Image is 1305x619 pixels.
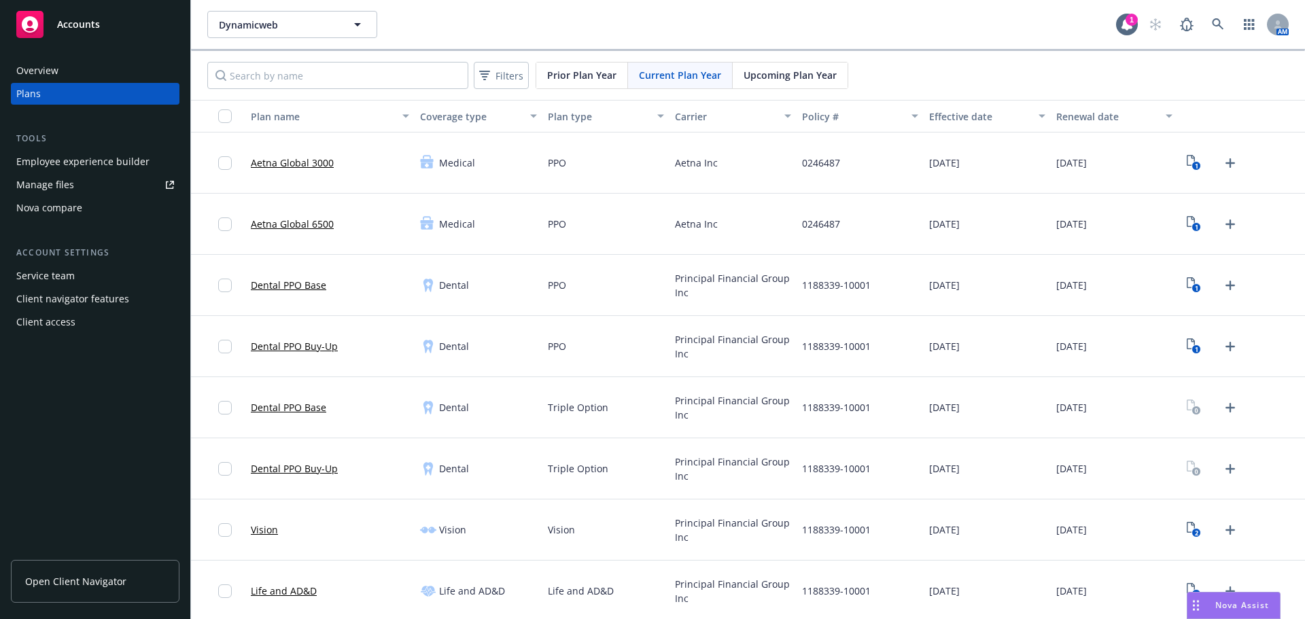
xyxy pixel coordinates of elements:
[675,393,791,422] span: Principal Financial Group Inc
[11,288,179,310] a: Client navigator features
[924,100,1051,132] button: Effective date
[797,100,924,132] button: Policy #
[802,278,871,292] span: 1188339-10001
[929,278,960,292] span: [DATE]
[1142,11,1169,38] a: Start snowing
[218,462,232,476] input: Toggle Row Selected
[245,100,415,132] button: Plan name
[929,109,1030,124] div: Effective date
[25,574,126,588] span: Open Client Navigator
[1056,584,1087,598] span: [DATE]
[11,174,179,196] a: Manage files
[802,400,871,414] span: 1188339-10001
[16,265,75,287] div: Service team
[16,311,75,333] div: Client access
[802,217,840,231] span: 0246487
[675,455,791,483] span: Principal Financial Group Inc
[251,461,338,476] a: Dental PPO Buy-Up
[439,278,469,292] span: Dental
[476,66,526,86] span: Filters
[675,271,791,300] span: Principal Financial Group Inc
[1219,397,1241,419] a: Upload Plan Documents
[207,62,468,89] input: Search by name
[57,19,100,30] span: Accounts
[1219,580,1241,602] a: Upload Plan Documents
[1195,162,1198,171] text: 1
[1183,519,1205,541] a: View Plan Documents
[548,339,566,353] span: PPO
[1187,592,1281,619] button: Nova Assist
[548,400,608,414] span: Triple Option
[548,278,566,292] span: PPO
[1056,156,1087,170] span: [DATE]
[802,109,903,124] div: Policy #
[675,516,791,544] span: Principal Financial Group Inc
[1187,593,1204,618] div: Drag to move
[439,523,466,537] span: Vision
[669,100,797,132] button: Carrier
[495,69,523,83] span: Filters
[420,109,521,124] div: Coverage type
[218,109,232,123] input: Select all
[1056,278,1087,292] span: [DATE]
[542,100,669,132] button: Plan type
[1195,284,1198,293] text: 1
[929,339,960,353] span: [DATE]
[1183,275,1205,296] a: View Plan Documents
[1195,345,1198,354] text: 1
[219,18,336,32] span: Dynamicweb
[1219,275,1241,296] a: Upload Plan Documents
[802,584,871,598] span: 1188339-10001
[1219,519,1241,541] a: Upload Plan Documents
[251,584,317,598] a: Life and AD&D
[675,109,776,124] div: Carrier
[439,217,475,231] span: Medical
[251,339,338,353] a: Dental PPO Buy-Up
[1195,223,1198,232] text: 1
[929,156,960,170] span: [DATE]
[207,11,377,38] button: Dynamicweb
[218,279,232,292] input: Toggle Row Selected
[1056,400,1087,414] span: [DATE]
[1204,11,1232,38] a: Search
[548,217,566,231] span: PPO
[548,156,566,170] span: PPO
[251,400,326,414] a: Dental PPO Base
[1195,529,1198,537] text: 2
[439,156,475,170] span: Medical
[1219,458,1241,480] a: Upload Plan Documents
[439,584,505,598] span: Life and AD&D
[11,5,179,43] a: Accounts
[929,584,960,598] span: [DATE]
[439,339,469,353] span: Dental
[548,584,614,598] span: Life and AD&D
[1183,397,1205,419] a: View Plan Documents
[11,60,179,82] a: Overview
[548,523,575,537] span: Vision
[548,461,608,476] span: Triple Option
[251,523,278,537] a: Vision
[1183,152,1205,174] a: View Plan Documents
[474,62,529,89] button: Filters
[548,109,649,124] div: Plan type
[1219,213,1241,235] a: Upload Plan Documents
[251,278,326,292] a: Dental PPO Base
[675,332,791,361] span: Principal Financial Group Inc
[11,197,179,219] a: Nova compare
[675,217,718,231] span: Aetna Inc
[802,461,871,476] span: 1188339-10001
[218,584,232,598] input: Toggle Row Selected
[251,156,334,170] a: Aetna Global 3000
[218,340,232,353] input: Toggle Row Selected
[802,523,871,537] span: 1188339-10001
[547,68,616,82] span: Prior Plan Year
[1183,458,1205,480] a: View Plan Documents
[16,288,129,310] div: Client navigator features
[16,151,150,173] div: Employee experience builder
[1183,213,1205,235] a: View Plan Documents
[1056,339,1087,353] span: [DATE]
[1236,11,1263,38] a: Switch app
[929,217,960,231] span: [DATE]
[11,151,179,173] a: Employee experience builder
[1183,336,1205,357] a: View Plan Documents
